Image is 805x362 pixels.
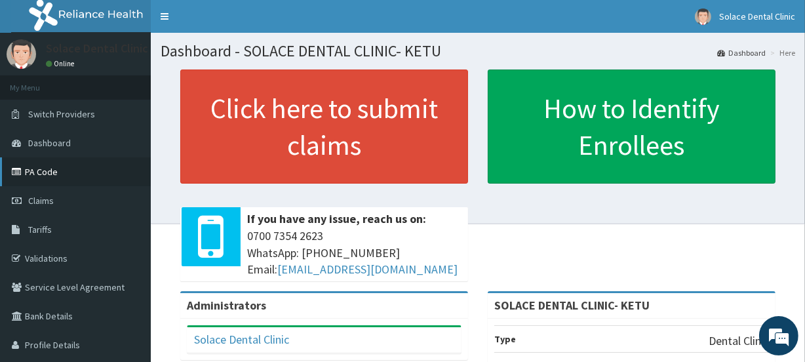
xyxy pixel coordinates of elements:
[277,262,458,277] a: [EMAIL_ADDRESS][DOMAIN_NAME]
[28,137,71,149] span: Dashboard
[7,39,36,69] img: User Image
[161,43,795,60] h1: Dashboard - SOLACE DENTAL CLINIC- KETU
[494,333,516,345] b: Type
[247,211,426,226] b: If you have any issue, reach us on:
[180,70,468,184] a: Click here to submit claims
[187,298,266,313] b: Administrators
[767,47,795,58] li: Here
[695,9,711,25] img: User Image
[709,332,769,350] p: Dental Clinic
[247,228,461,278] span: 0700 7354 2623 WhatsApp: [PHONE_NUMBER] Email:
[194,332,289,347] a: Solace Dental Clinic
[717,47,766,58] a: Dashboard
[28,195,54,207] span: Claims
[46,59,77,68] a: Online
[488,70,776,184] a: How to Identify Enrollees
[46,43,148,54] p: Solace Dental Clinic
[28,224,52,235] span: Tariffs
[719,10,795,22] span: Solace Dental Clinic
[28,108,95,120] span: Switch Providers
[494,298,650,313] strong: SOLACE DENTAL CLINIC- KETU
